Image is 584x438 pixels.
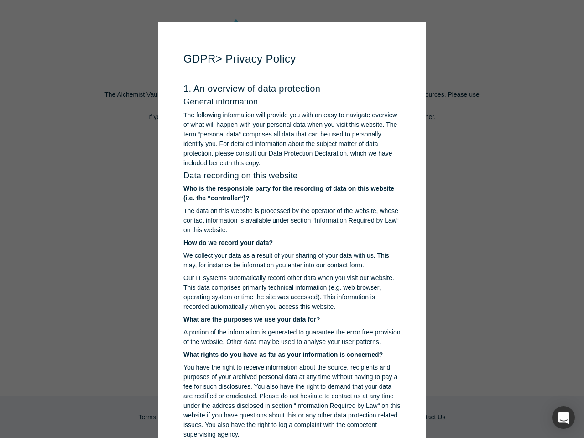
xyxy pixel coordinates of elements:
[183,351,383,358] strong: What rights do you have as far as your information is concerned?
[183,171,401,181] h3: Data recording on this website
[183,51,401,67] h1: GDPR > Privacy Policy
[183,251,401,270] p: We collect your data as a result of your sharing of your data with us. This may, for instance be ...
[183,97,401,107] h3: General information
[183,328,401,347] p: A portion of the information is generated to guarantee the error free provision of the website. O...
[183,83,401,94] h2: 1. An overview of data protection
[183,239,273,246] strong: How do we record your data?
[183,206,401,235] p: The data on this website is processed by the operator of the website, whose contact information i...
[183,316,320,323] strong: What are the purposes we use your data for?
[183,110,401,168] p: The following information will provide you with an easy to navigate overview of what will happen ...
[183,273,401,312] p: Our IT systems automatically record other data when you visit our website. This data comprises pr...
[183,185,394,202] strong: Who is the responsible party for the recording of data on this website (i.e. the “controller“)?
